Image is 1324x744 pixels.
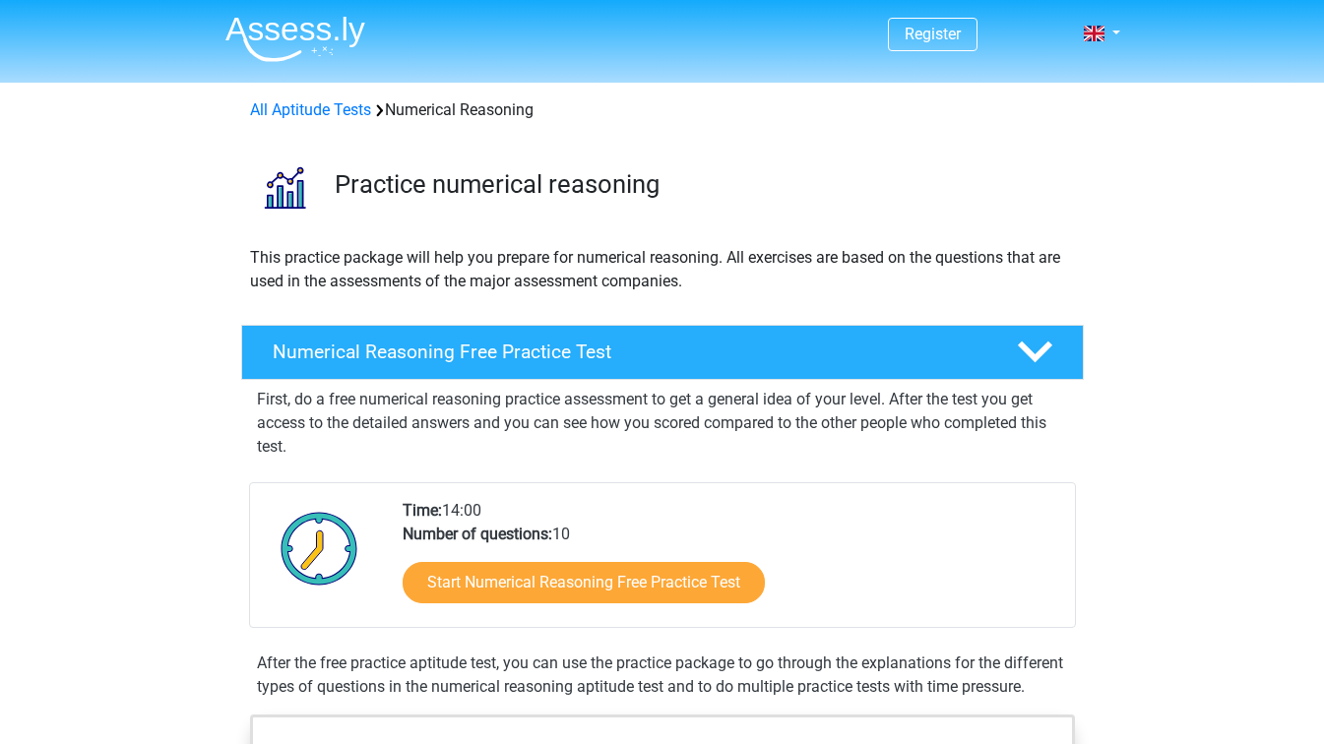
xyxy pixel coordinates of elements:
[233,325,1092,380] a: Numerical Reasoning Free Practice Test
[257,388,1068,459] p: First, do a free numerical reasoning practice assessment to get a general idea of your level. Aft...
[225,16,365,62] img: Assessly
[270,499,369,597] img: Clock
[242,98,1083,122] div: Numerical Reasoning
[403,501,442,520] b: Time:
[250,100,371,119] a: All Aptitude Tests
[905,25,961,43] a: Register
[242,146,326,229] img: numerical reasoning
[388,499,1074,627] div: 14:00 10
[403,562,765,603] a: Start Numerical Reasoning Free Practice Test
[403,525,552,543] b: Number of questions:
[249,651,1076,699] div: After the free practice aptitude test, you can use the practice package to go through the explana...
[273,341,985,363] h4: Numerical Reasoning Free Practice Test
[250,246,1075,293] p: This practice package will help you prepare for numerical reasoning. All exercises are based on t...
[335,169,1068,200] h3: Practice numerical reasoning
